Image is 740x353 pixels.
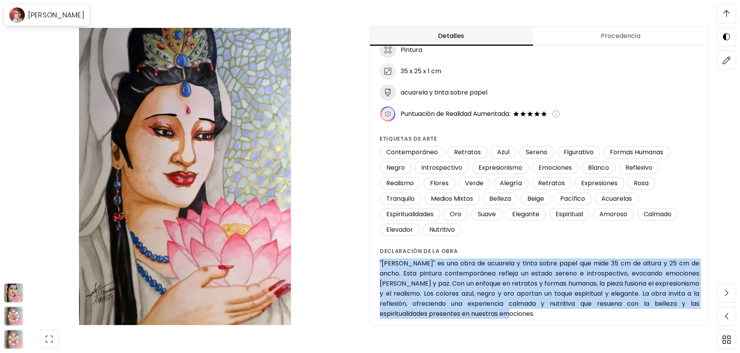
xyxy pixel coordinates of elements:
span: Suave [473,210,501,219]
span: Figurativo [559,148,598,157]
img: filled-star-icon [533,110,540,117]
span: Sereno [521,148,552,157]
span: Elegante [508,210,544,219]
span: Calmado [639,210,676,219]
span: Emociones [534,164,577,172]
span: Amoroso [595,210,632,219]
img: filled-star-icon [540,110,547,117]
span: Alegría [495,179,527,188]
span: Expresionismo [474,164,527,172]
span: Introspectivo [416,164,467,172]
span: Puntuación de Realidad Aumentada: [401,110,510,118]
span: Negro [382,164,410,172]
span: Retratos [449,148,485,157]
h6: "[PERSON_NAME]" es una obra de acuarela y tinta sobre papel que mide 35 cm de altura y 25 cm de a... [380,258,699,319]
h6: Pintura [401,46,422,54]
span: Detalles [375,31,528,41]
span: Elevador [382,226,418,234]
span: Medios Mixtos [426,195,478,203]
div: animation [7,333,20,346]
span: Blanco [583,164,614,172]
span: Tranquilo [382,195,419,203]
img: dimensions [380,63,396,79]
h6: [PERSON_NAME] [28,10,84,20]
img: medium [380,84,396,101]
span: Beige [523,195,549,203]
img: info-icon [552,110,560,118]
h6: 35 x 25 x 1 cm [401,67,441,76]
img: icon [380,106,396,122]
span: Espiritualidades [382,210,438,219]
span: Acuarelas [597,195,637,203]
span: Pacífico [556,195,590,203]
span: Flores [425,179,453,188]
span: Rosa [629,179,653,188]
span: Oro [445,210,466,219]
span: Verde [460,179,488,188]
span: Procedencia [537,31,704,41]
span: Nutritivo [425,226,459,234]
h6: acuarela y tinta sobre papel [401,88,487,97]
h6: Etiquetas de arte [380,134,699,143]
span: Contemporáneo [382,148,442,157]
span: Espiritual [551,210,588,219]
span: Belleza [485,195,516,203]
span: Reflexivo [621,164,657,172]
span: Retratos [533,179,570,188]
img: discipline [380,42,396,58]
span: Expresiones [577,179,622,188]
img: filled-star-icon [527,110,533,117]
img: filled-star-icon [513,110,520,117]
img: filled-star-icon [520,110,527,117]
span: Azul [492,148,514,157]
span: Formas Humanas [605,148,668,157]
h6: Declaración de la obra [380,247,699,255]
span: Realismo [382,179,418,188]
